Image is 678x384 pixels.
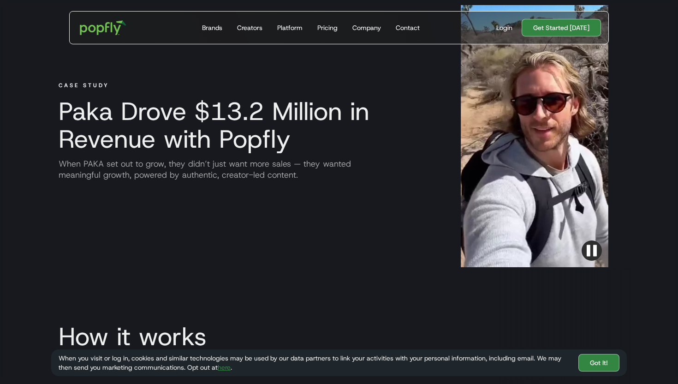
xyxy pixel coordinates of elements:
a: Platform [274,12,306,44]
div: Brands [202,23,222,32]
img: Pause video [582,240,602,261]
a: Creators [233,12,266,44]
h1: How it works [51,323,634,350]
a: Login [493,23,516,32]
p: CASE STUDY [51,81,439,90]
div: When you visit or log in, cookies and similar technologies may be used by our data partners to li... [59,354,571,372]
a: Contact [392,12,423,44]
a: Brands [198,12,226,44]
div: Company [352,23,381,32]
h3: Paka Drove $13.2 Million in Revenue with Popfly [51,97,439,153]
a: here [218,363,231,372]
div: Login [496,23,512,32]
div: Contact [396,23,420,32]
div: Creators [237,23,262,32]
a: Get Started [DATE] [522,19,601,36]
a: Company [349,12,385,44]
p: When PAKA set out to grow, they didn’t just want more sales — they wanted meaningful growth, powe... [51,158,439,180]
a: home [73,14,133,42]
a: Got It! [578,354,619,372]
div: Pricing [317,23,338,32]
div: Platform [277,23,303,32]
a: Pricing [314,12,341,44]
